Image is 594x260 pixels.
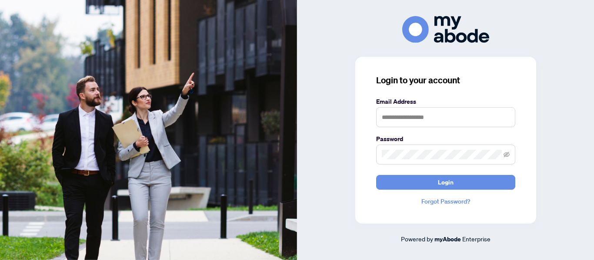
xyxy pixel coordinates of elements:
button: Login [376,175,515,190]
a: myAbode [434,234,461,244]
span: Login [438,175,454,189]
span: eye-invisible [504,151,510,158]
a: Forgot Password? [376,197,515,206]
label: Email Address [376,97,515,106]
span: Powered by [401,235,433,243]
label: Password [376,134,515,144]
img: ma-logo [402,16,489,43]
span: Enterprise [462,235,491,243]
h3: Login to your account [376,74,515,86]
